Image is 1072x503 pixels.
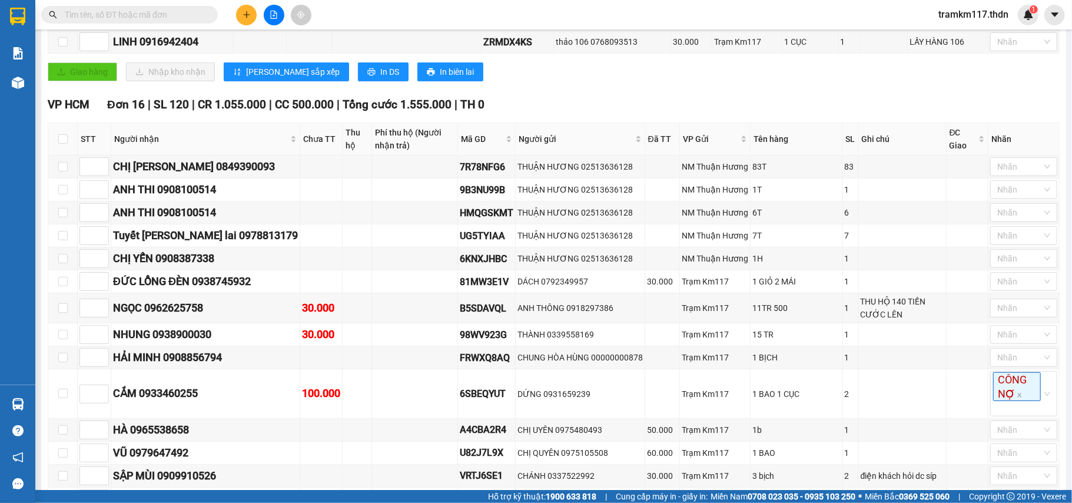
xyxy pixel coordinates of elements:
[682,252,748,265] div: NM Thuận Hương
[517,206,643,219] div: THUẬN HƯƠNG 02513636128
[12,47,24,59] img: solution-icon
[358,62,409,81] button: printerIn DS
[682,229,748,242] div: NM Thuận Hương
[380,65,399,78] span: In DS
[343,98,452,111] span: Tổng cước 1.555.000
[861,469,944,482] div: điện khách hỏi dc síp
[488,490,596,503] span: Hỗ trợ kỹ thuật:
[845,469,857,482] div: 2
[950,126,976,152] span: ĐC Giao
[460,206,513,220] div: HMQGSKMT
[680,224,751,247] td: NM Thuận Hương
[910,35,986,48] div: LẤY HÀNG 106
[126,62,215,81] button: downloadNhập kho nhận
[458,369,516,419] td: 6SBEQYUT
[302,326,340,343] div: 30.000
[752,388,841,401] div: 1 BAO 1 CỤC
[113,250,298,267] div: CHỊ YẾN 0908387338
[1050,9,1060,20] span: caret-down
[519,133,633,145] span: Người gửi
[48,98,89,111] span: VP HCM
[367,68,376,77] span: printer
[682,302,748,315] div: Trạm Km117
[460,183,513,197] div: 9B3NU99B
[752,206,841,219] div: 6T
[1031,5,1036,14] span: 1
[12,398,24,411] img: warehouse-icon
[845,206,857,219] div: 6
[752,302,841,315] div: 11TR 500
[845,183,857,196] div: 1
[458,201,516,224] td: HMQGSKMT
[107,98,145,111] span: Đơn 16
[712,31,782,54] td: Trạm Km117
[647,469,678,482] div: 30.000
[458,155,516,178] td: 7R78NFG6
[993,372,1041,401] span: CÔNG NỢ
[517,388,643,401] div: DỨNG 0931659239
[113,326,298,343] div: NHUNG 0938900030
[113,300,298,316] div: NGỌC 0962625758
[680,201,751,224] td: NM Thuận Hương
[460,274,513,289] div: 81MW3E1V
[517,183,643,196] div: THUẬN HƯƠNG 02513636128
[12,478,24,489] span: message
[291,5,311,25] button: aim
[1030,5,1038,14] sup: 1
[680,270,751,293] td: Trạm Km117
[460,468,513,483] div: VRTJ6SE1
[682,423,748,436] div: Trạm Km117
[78,123,111,155] th: STT
[680,465,751,488] td: Trạm Km117
[300,123,343,155] th: Chưa TT
[49,11,57,19] span: search
[264,5,284,25] button: file-add
[113,181,298,198] div: ANH THI 0908100514
[845,446,857,459] div: 1
[546,492,596,501] strong: 1900 633 818
[958,490,960,503] span: |
[113,227,298,244] div: Tuyết [PERSON_NAME] lai 0978813179
[714,35,780,48] div: Trạm Km117
[343,123,372,155] th: Thu hộ
[861,295,944,321] div: THU HỘ 140 TIỀN CƯỚC LÊN
[865,490,950,503] span: Miền Bắc
[752,446,841,459] div: 1 BAO
[275,98,334,111] span: CC 500.000
[845,388,857,401] div: 2
[458,442,516,465] td: U82J7L9X
[899,492,950,501] strong: 0369 525 060
[269,98,272,111] span: |
[845,252,857,265] div: 1
[682,388,748,401] div: Trạm Km117
[154,98,189,111] span: SL 120
[752,252,841,265] div: 1H
[682,328,748,341] div: Trạm Km117
[458,465,516,488] td: VRTJ6SE1
[752,275,841,288] div: 1 GIỎ 2 MÁI
[517,446,643,459] div: CHỊ QUYÊN 0975105508
[752,229,841,242] div: 7T
[113,34,231,50] div: LINH 0916942404
[517,351,643,364] div: CHUNG HÒA HÙNG 00000000878
[302,300,340,316] div: 30.000
[680,369,751,419] td: Trạm Km117
[647,446,678,459] div: 60.000
[270,11,278,19] span: file-add
[517,302,643,315] div: ANH THÔNG 0918297386
[711,490,855,503] span: Miền Nam
[845,423,857,436] div: 1
[683,133,738,145] span: VP Gửi
[680,323,751,346] td: Trạm Km117
[517,252,643,265] div: THUẬN HƯƠNG 02513636128
[647,275,678,288] div: 30.000
[440,65,474,78] span: In biên lai
[460,229,513,243] div: UG5TYIAA
[680,346,751,369] td: Trạm Km117
[236,5,257,25] button: plus
[841,35,858,48] div: 1
[113,445,298,461] div: VŨ 0979647492
[752,160,841,173] div: 83T
[460,422,513,437] div: A4CBA2R4
[752,423,841,436] div: 1b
